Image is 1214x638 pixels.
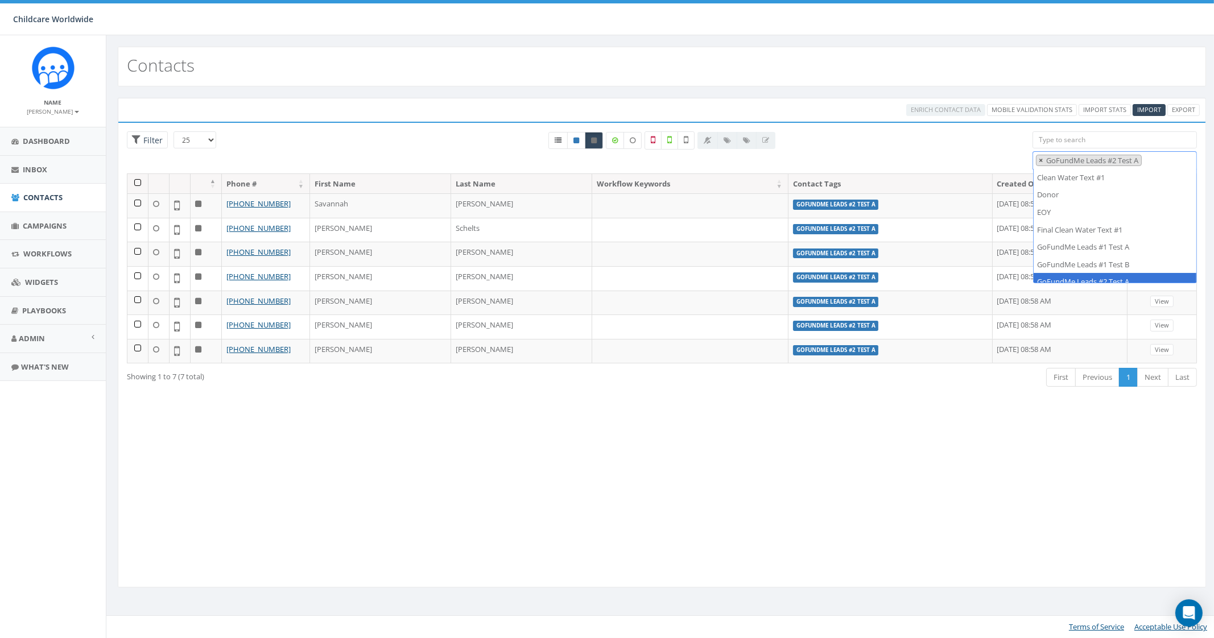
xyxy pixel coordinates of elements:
[27,107,79,115] small: [PERSON_NAME]
[451,339,592,363] td: [PERSON_NAME]
[1039,155,1043,165] span: ×
[993,314,1128,339] td: [DATE] 08:58 AM
[548,132,568,149] a: All contacts
[226,198,291,209] a: [PHONE_NUMBER]
[592,174,788,194] th: Workflow Keywords: activate to sort column ascending
[585,132,603,149] a: Opted Out
[226,247,291,257] a: [PHONE_NUMBER]
[661,131,678,150] label: Validated
[32,47,75,89] img: Rally_Corp_Icon.png
[310,193,451,218] td: Savannah
[451,314,592,339] td: [PERSON_NAME]
[678,131,695,150] label: Not Validated
[310,339,451,363] td: [PERSON_NAME]
[1137,368,1168,387] a: Next
[591,137,597,144] i: This phone number is unsubscribed and has opted-out of all texts.
[310,266,451,291] td: [PERSON_NAME]
[1079,104,1131,116] a: Import Stats
[451,242,592,266] td: [PERSON_NAME]
[1045,155,1141,165] span: GoFundMe Leads #2 Test A
[310,314,451,339] td: [PERSON_NAME]
[1034,273,1197,291] li: GoFundMe Leads #2 Test A
[310,218,451,242] td: [PERSON_NAME]
[1145,156,1150,166] textarea: Search
[226,296,291,306] a: [PHONE_NUMBER]
[606,132,624,149] label: Data Enriched
[993,193,1128,218] td: [DATE] 08:58 AM
[793,224,879,234] label: GoFundMe Leads #2 Test A
[226,320,291,330] a: [PHONE_NUMBER]
[1150,344,1174,356] a: View
[1037,155,1045,166] button: Remove item
[1134,622,1207,632] a: Acceptable Use Policy
[1034,238,1197,256] li: GoFundMe Leads #1 Test A
[141,135,163,146] span: Filter
[993,218,1128,242] td: [DATE] 08:58 AM
[451,291,592,315] td: [PERSON_NAME]
[19,333,45,343] span: Admin
[310,242,451,266] td: [PERSON_NAME]
[222,174,310,194] th: Phone #: activate to sort column ascending
[1069,622,1124,632] a: Terms of Service
[1150,320,1174,332] a: View
[1034,221,1197,239] li: Final Clean Water Text #1
[310,174,451,194] th: First Name
[1133,104,1166,116] a: Import
[993,339,1128,363] td: [DATE] 08:58 AM
[993,266,1128,291] td: [DATE] 08:58 AM
[1137,105,1161,114] span: Import
[1036,155,1142,167] li: GoFundMe Leads #2 Test A
[1034,204,1197,221] li: EOY
[451,174,592,194] th: Last Name
[1034,256,1197,274] li: GoFundMe Leads #1 Test B
[1119,368,1138,387] a: 1
[127,367,563,382] div: Showing 1 to 7 (7 total)
[23,192,63,202] span: Contacts
[645,131,662,150] label: Not a Mobile
[1033,131,1196,148] input: Type to search
[44,98,62,106] small: Name
[451,193,592,218] td: [PERSON_NAME]
[1175,599,1203,627] div: Open Intercom Messenger
[226,223,291,233] a: [PHONE_NUMBER]
[226,344,291,354] a: [PHONE_NUMBER]
[23,136,70,146] span: Dashboard
[793,248,879,259] label: GoFundMe Leads #2 Test A
[23,221,67,231] span: Campaigns
[993,291,1128,315] td: [DATE] 08:58 AM
[993,242,1128,266] td: [DATE] 08:58 AM
[310,291,451,315] td: [PERSON_NAME]
[793,272,879,283] label: GoFundMe Leads #2 Test A
[226,271,291,281] a: [PHONE_NUMBER]
[127,131,168,149] span: Advance Filter
[1150,296,1174,308] a: View
[623,132,642,149] label: Data not Enriched
[1075,368,1120,387] a: Previous
[1034,169,1197,187] li: Clean Water Text #1
[793,297,879,307] label: GoFundMe Leads #2 Test A
[14,14,94,24] span: Childcare Worldwide
[1034,186,1197,204] li: Donor
[793,345,879,355] label: GoFundMe Leads #2 Test A
[987,104,1077,116] a: Mobile Validation Stats
[27,106,79,116] a: [PERSON_NAME]
[1168,368,1197,387] a: Last
[22,305,66,316] span: Playbooks
[25,277,58,287] span: Widgets
[451,266,592,291] td: [PERSON_NAME]
[1137,105,1161,114] span: CSV files only
[993,174,1128,194] th: Created On: activate to sort column ascending
[1167,104,1200,116] a: Export
[1046,368,1076,387] a: First
[23,164,47,175] span: Inbox
[127,56,195,74] h2: Contacts
[567,132,585,149] a: Active
[451,218,592,242] td: Schelts
[23,248,72,259] span: Workflows
[793,200,879,210] label: GoFundMe Leads #2 Test A
[788,174,993,194] th: Contact Tags
[21,362,69,372] span: What's New
[793,321,879,331] label: GoFundMe Leads #2 Test A
[573,137,579,144] i: This phone number is subscribed and will receive texts.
